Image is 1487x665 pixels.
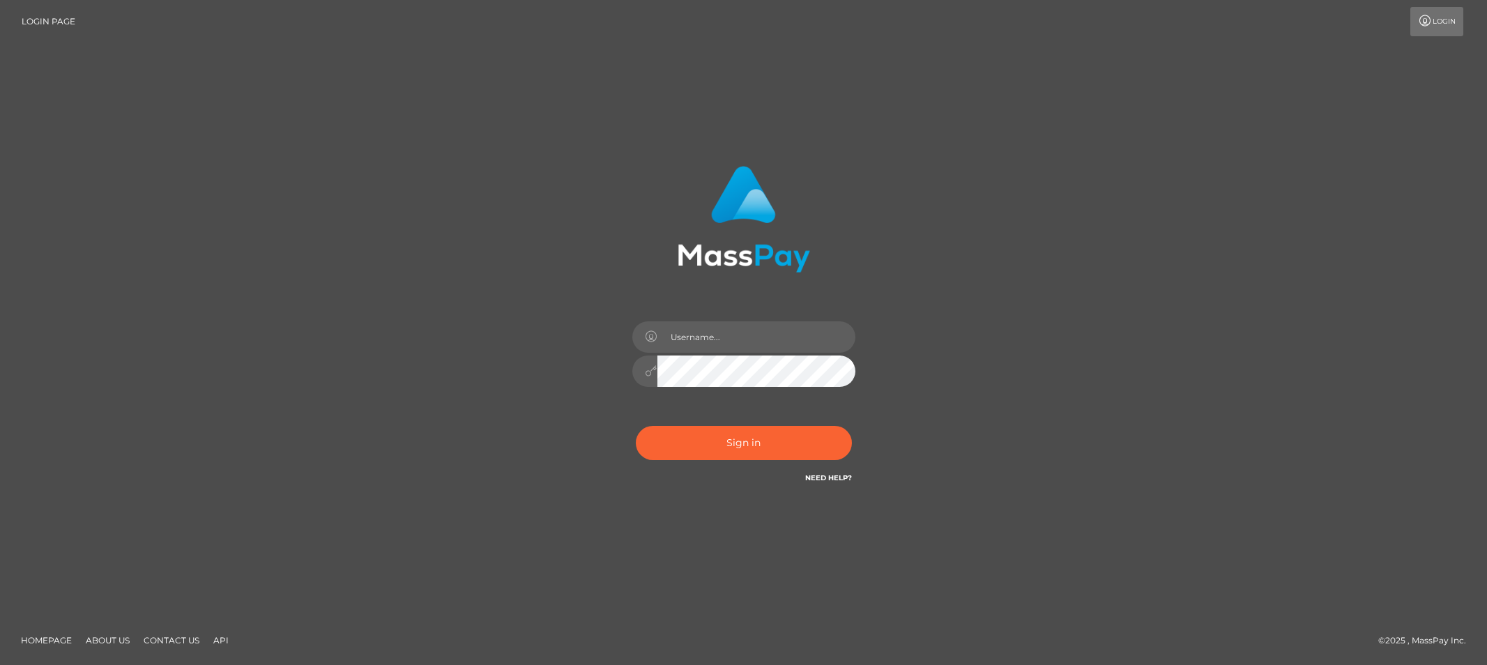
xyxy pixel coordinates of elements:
a: API [208,629,234,651]
a: Homepage [15,629,77,651]
img: MassPay Login [678,166,810,273]
a: About Us [80,629,135,651]
a: Login Page [22,7,75,36]
input: Username... [657,321,855,353]
div: © 2025 , MassPay Inc. [1378,633,1477,648]
a: Login [1410,7,1463,36]
a: Contact Us [138,629,205,651]
a: Need Help? [805,473,852,482]
button: Sign in [636,426,852,460]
